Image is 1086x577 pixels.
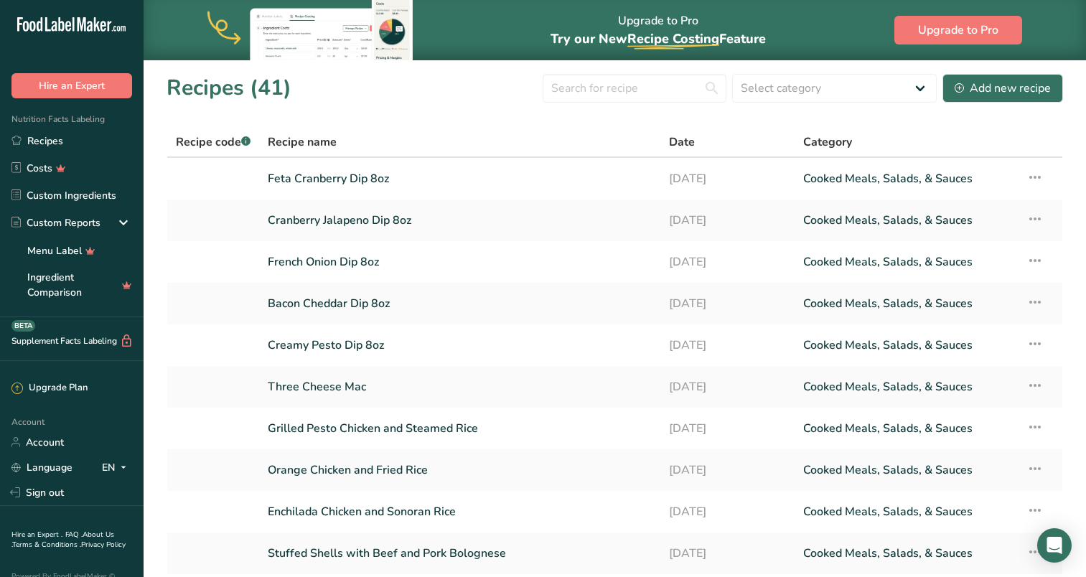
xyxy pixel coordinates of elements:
[669,538,786,568] a: [DATE]
[65,530,83,540] a: FAQ .
[12,540,81,550] a: Terms & Conditions .
[803,413,1009,444] a: Cooked Meals, Salads, & Sauces
[268,205,652,235] a: Cranberry Jalapeno Dip 8oz
[669,288,786,319] a: [DATE]
[11,381,88,395] div: Upgrade Plan
[627,30,719,47] span: Recipe Costing
[176,134,251,150] span: Recipe code
[11,530,62,540] a: Hire an Expert .
[1037,528,1072,563] div: Open Intercom Messenger
[268,372,652,402] a: Three Cheese Mac
[803,372,1009,402] a: Cooked Meals, Salads, & Sauces
[268,497,652,527] a: Enchilada Chicken and Sonoran Rice
[543,74,726,103] input: Search for recipe
[268,247,652,277] a: French Onion Dip 8oz
[803,133,852,151] span: Category
[268,330,652,360] a: Creamy Pesto Dip 8oz
[803,288,1009,319] a: Cooked Meals, Salads, & Sauces
[102,459,132,476] div: EN
[669,133,695,151] span: Date
[81,540,126,550] a: Privacy Policy
[551,1,766,60] div: Upgrade to Pro
[669,205,786,235] a: [DATE]
[268,133,337,151] span: Recipe name
[669,455,786,485] a: [DATE]
[803,497,1009,527] a: Cooked Meals, Salads, & Sauces
[803,164,1009,194] a: Cooked Meals, Salads, & Sauces
[894,16,1022,44] button: Upgrade to Pro
[11,455,72,480] a: Language
[803,330,1009,360] a: Cooked Meals, Salads, & Sauces
[11,320,35,332] div: BETA
[268,164,652,194] a: Feta Cranberry Dip 8oz
[803,455,1009,485] a: Cooked Meals, Salads, & Sauces
[167,72,291,104] h1: Recipes (41)
[669,330,786,360] a: [DATE]
[11,215,100,230] div: Custom Reports
[551,30,766,47] span: Try our New Feature
[11,73,132,98] button: Hire an Expert
[803,247,1009,277] a: Cooked Meals, Salads, & Sauces
[268,538,652,568] a: Stuffed Shells with Beef and Pork Bolognese
[268,288,652,319] a: Bacon Cheddar Dip 8oz
[918,22,998,39] span: Upgrade to Pro
[669,497,786,527] a: [DATE]
[955,80,1051,97] div: Add new recipe
[669,413,786,444] a: [DATE]
[11,530,114,550] a: About Us .
[268,413,652,444] a: Grilled Pesto Chicken and Steamed Rice
[942,74,1063,103] button: Add new recipe
[669,247,786,277] a: [DATE]
[268,455,652,485] a: Orange Chicken and Fried Rice
[669,164,786,194] a: [DATE]
[669,372,786,402] a: [DATE]
[803,538,1009,568] a: Cooked Meals, Salads, & Sauces
[803,205,1009,235] a: Cooked Meals, Salads, & Sauces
